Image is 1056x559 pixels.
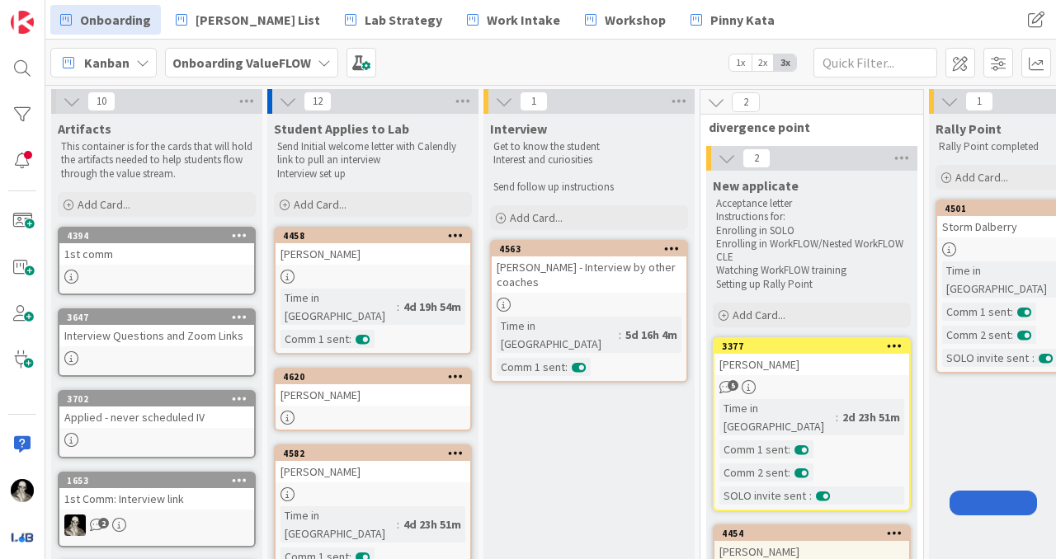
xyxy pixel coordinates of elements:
div: Comm 2 sent [942,326,1011,344]
div: 3702Applied - never scheduled IV [59,392,254,428]
span: : [397,515,399,533]
div: 4620 [276,369,470,384]
input: Quick Filter... [813,48,937,78]
span: : [836,408,838,426]
p: Interview set up [277,167,469,181]
div: 5d 16h 4m [621,326,681,344]
span: Workshop [605,10,666,30]
div: 43941st comm [59,228,254,265]
div: 4d 19h 54m [399,298,465,316]
div: 1st Comm: Interview link [59,488,254,510]
div: SOLO invite sent [719,486,809,505]
span: Interview [490,120,547,137]
div: 4620 [283,371,470,383]
span: Work Intake [487,10,560,30]
div: 4582 [276,446,470,461]
div: 4582 [283,448,470,459]
div: [PERSON_NAME] [276,461,470,482]
p: This container is for the cards that will hold the artifacts needed to help students flow through... [61,140,252,181]
span: 2 [732,92,760,112]
span: 3x [774,54,796,71]
span: 2 [742,148,771,168]
a: [PERSON_NAME] List [166,5,330,35]
span: divergence point [709,119,903,135]
div: 3702 [67,393,254,405]
span: : [788,463,790,481]
span: Add Card... [510,210,563,225]
span: Rally Point [936,120,1002,137]
span: : [565,358,568,376]
div: 4458[PERSON_NAME] [276,228,470,265]
span: Add Card... [294,197,346,212]
div: 16531st Comm: Interview link [59,473,254,510]
div: 3647 [67,312,254,323]
div: Time in [GEOGRAPHIC_DATA] [280,289,397,325]
a: 3647Interview Questions and Zoom Links [58,308,256,377]
span: : [619,326,621,344]
span: Lab Strategy [365,10,442,30]
p: Send follow up instructions [493,181,685,194]
a: 16531st Comm: Interview linkWS [58,472,256,547]
span: Student Applies to Lab [274,120,409,137]
div: Time in [GEOGRAPHIC_DATA] [497,317,619,353]
span: Kanban [84,53,130,73]
div: 4454 [722,528,909,539]
div: 3647Interview Questions and Zoom Links [59,310,254,346]
a: 3702Applied - never scheduled IV [58,390,256,458]
div: SOLO invite sent [942,349,1032,367]
p: Enrolling in SOLO [716,224,907,237]
div: [PERSON_NAME] [714,354,909,375]
div: 3377[PERSON_NAME] [714,339,909,375]
div: 4458 [276,228,470,243]
div: 1653 [67,475,254,486]
div: Comm 1 sent [719,440,788,458]
div: [PERSON_NAME] [276,384,470,406]
div: 3377 [722,341,909,352]
span: 2 [98,518,109,528]
span: Pinny Kata [710,10,775,30]
div: 4394 [67,230,254,242]
div: Applied - never scheduled IV [59,406,254,428]
a: 43941st comm [58,227,256,295]
img: Visit kanbanzone.com [11,11,34,34]
div: Comm 1 sent [280,330,349,348]
img: WS [11,479,34,502]
div: 4d 23h 51m [399,515,465,533]
span: : [809,486,812,505]
div: 3647 [59,310,254,325]
p: Instructions for: [716,210,907,223]
div: 2d 23h 51m [838,408,904,426]
div: Comm 1 sent [942,303,1011,321]
p: Send Initial welcome letter with Calendly link to pull an interview [277,140,469,167]
span: New applicate [713,177,799,194]
div: Time in [GEOGRAPHIC_DATA] [280,506,397,543]
span: 12 [304,92,332,111]
a: 3377[PERSON_NAME]Time in [GEOGRAPHIC_DATA]:2d 23h 51mComm 1 sent:Comm 2 sent:SOLO invite sent: [713,337,911,511]
span: Add Card... [955,170,1008,185]
a: Onboarding [50,5,161,35]
span: Onboarding [80,10,151,30]
p: Acceptance letter [716,197,907,210]
span: 5 [728,380,738,391]
p: Enrolling in WorkFLOW/Nested WorkFLOW CLE [716,237,907,265]
p: Interest and curiosities [493,153,685,167]
div: 4458 [283,230,470,242]
div: 4563[PERSON_NAME] - Interview by other coaches [492,242,686,293]
div: [PERSON_NAME] - Interview by other coaches [492,256,686,293]
p: Setting up Rally Point [716,278,907,291]
div: 3702 [59,392,254,406]
div: Comm 1 sent [497,358,565,376]
div: 4620[PERSON_NAME] [276,369,470,406]
div: 4454 [714,526,909,541]
span: : [397,298,399,316]
img: avatar [11,525,34,548]
div: WS [59,514,254,536]
span: 2x [752,54,774,71]
p: Get to know the student [493,140,685,153]
a: 4563[PERSON_NAME] - Interview by other coachesTime in [GEOGRAPHIC_DATA]:5d 16h 4mComm 1 sent: [490,240,688,383]
span: : [1011,303,1013,321]
span: : [349,330,351,348]
span: 1x [729,54,752,71]
div: Interview Questions and Zoom Links [59,325,254,346]
span: [PERSON_NAME] List [196,10,320,30]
